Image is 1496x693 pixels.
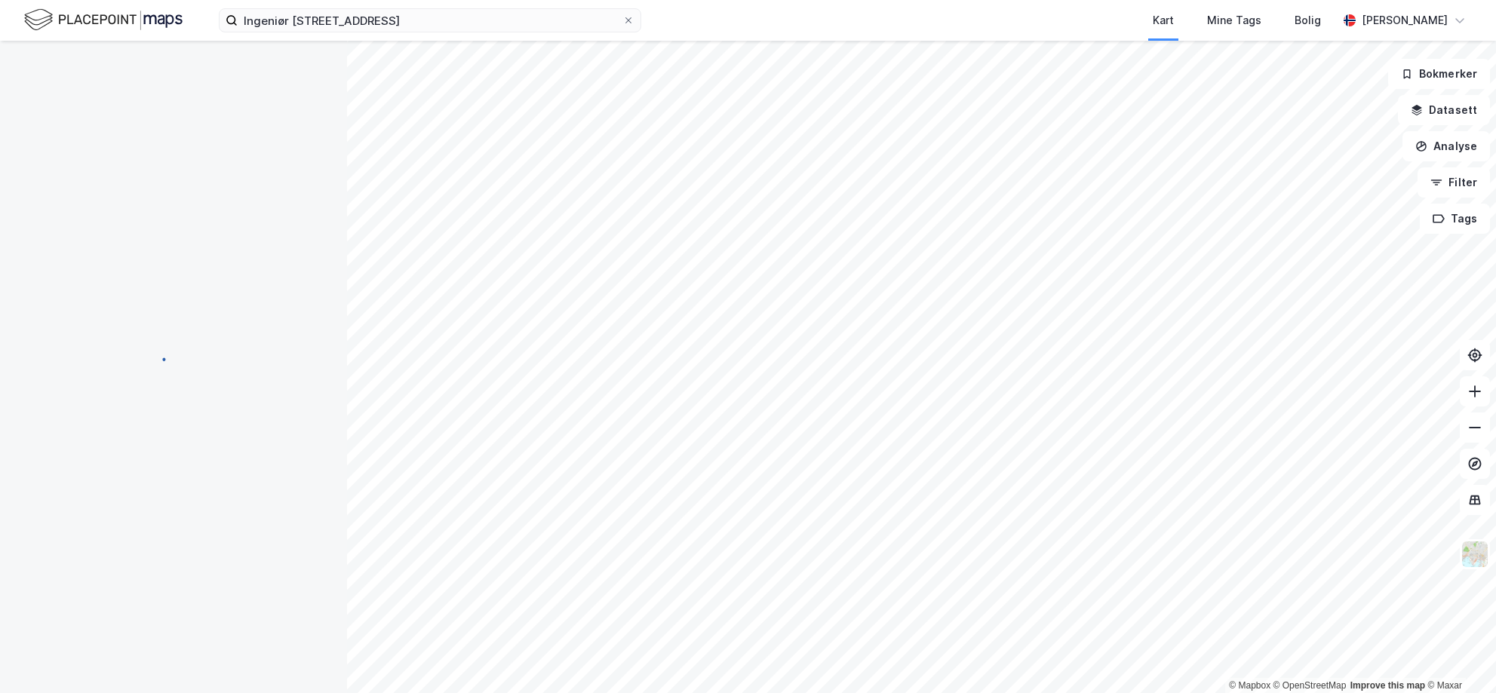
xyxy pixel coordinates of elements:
div: [PERSON_NAME] [1362,11,1448,29]
button: Datasett [1398,95,1490,125]
div: Bolig [1295,11,1321,29]
a: OpenStreetMap [1273,680,1347,691]
input: Søk på adresse, matrikkel, gårdeiere, leietakere eller personer [238,9,622,32]
a: Mapbox [1229,680,1270,691]
div: Kart [1153,11,1174,29]
iframe: Chat Widget [1421,621,1496,693]
img: Z [1461,540,1489,569]
button: Filter [1418,167,1490,198]
a: Improve this map [1350,680,1425,691]
button: Bokmerker [1388,59,1490,89]
div: Kontrollprogram for chat [1421,621,1496,693]
img: spinner.a6d8c91a73a9ac5275cf975e30b51cfb.svg [161,346,186,370]
button: Tags [1420,204,1490,234]
img: logo.f888ab2527a4732fd821a326f86c7f29.svg [24,7,183,33]
button: Analyse [1402,131,1490,161]
div: Mine Tags [1207,11,1261,29]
